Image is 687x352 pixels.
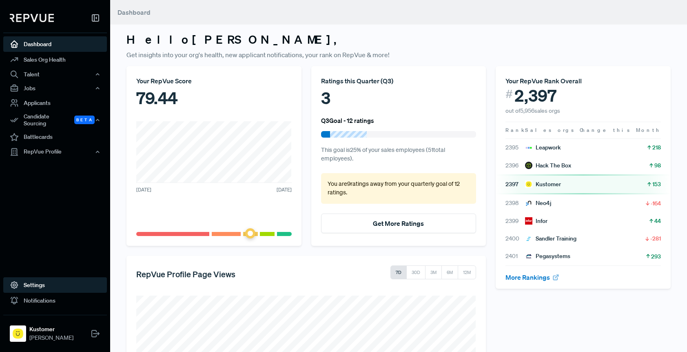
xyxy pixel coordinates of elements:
span: -281 [650,234,661,243]
button: 12M [458,265,476,279]
span: 2397 [505,180,525,189]
h6: Q3 Goal - 12 ratings [321,117,374,124]
button: 6M [441,265,458,279]
span: 98 [654,161,661,169]
img: Kustomer [11,327,24,340]
span: 2396 [505,161,525,170]
span: [DATE] [136,186,151,194]
a: Applicants [3,95,107,111]
a: Battlecards [3,129,107,145]
button: Get More Ratings [321,214,476,233]
h5: RepVue Profile Page Views [136,269,235,279]
span: 2398 [505,199,525,207]
img: Neo4j [525,200,532,207]
span: 153 [652,180,661,188]
p: This goal is 25 % of your sales employees ( 51 total employees). [321,146,476,163]
div: Pegasystems [525,252,570,261]
div: Neo4j [525,199,551,207]
img: Leapwork [525,144,532,151]
span: -164 [651,199,661,207]
div: Sandler Training [525,234,576,243]
span: 2395 [505,143,525,152]
button: 3M [425,265,442,279]
a: Dashboard [3,36,107,52]
span: 293 [651,252,661,261]
a: KustomerKustomer[PERSON_NAME] [3,315,107,345]
button: 30D [406,265,425,279]
img: Sandler Training [525,235,532,243]
p: Get insights into your org's health, new applicant notifications, your rank on RepVue & more! [126,50,671,60]
span: 2401 [505,252,525,261]
span: 2399 [505,217,525,225]
div: Infor [525,217,547,225]
div: Candidate Sourcing [3,111,107,129]
span: 44 [654,217,661,225]
div: Leapwork [525,143,561,152]
div: Hack The Box [525,161,571,170]
div: Kustomer [525,180,561,189]
button: Candidate Sourcing Beta [3,111,107,129]
img: Kustomer [525,180,532,188]
a: Notifications [3,293,107,308]
span: # [505,86,513,102]
span: Your RepVue Rank Overall [505,77,582,85]
span: Change this Month [580,127,661,134]
span: Beta [74,116,95,124]
span: 2400 [505,234,525,243]
strong: Kustomer [29,325,73,334]
span: out of 5,956 sales orgs [505,107,560,114]
span: [DATE] [277,186,292,194]
a: Sales Org Health [3,52,107,67]
img: Hack The Box [525,162,532,169]
button: Talent [3,67,107,81]
div: Ratings this Quarter ( Q3 ) [321,76,476,86]
div: 79.44 [136,86,292,110]
button: 7D [390,265,407,279]
button: Jobs [3,81,107,95]
div: 3 [321,86,476,110]
a: Settings [3,277,107,293]
span: 2,397 [514,86,556,105]
p: You are 9 ratings away from your quarterly goal of 12 ratings . [328,180,470,197]
img: Pegasystems [525,253,532,260]
span: [PERSON_NAME] [29,334,73,342]
span: Rank [505,127,525,134]
span: 218 [652,143,661,151]
img: Infor [525,217,532,225]
div: Your RepVue Score [136,76,292,86]
span: Sales orgs [525,127,575,134]
a: More Rankings [505,273,559,281]
button: RepVue Profile [3,145,107,159]
h3: Hello [PERSON_NAME] , [126,33,671,47]
img: RepVue [10,14,54,22]
span: Dashboard [117,8,151,16]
